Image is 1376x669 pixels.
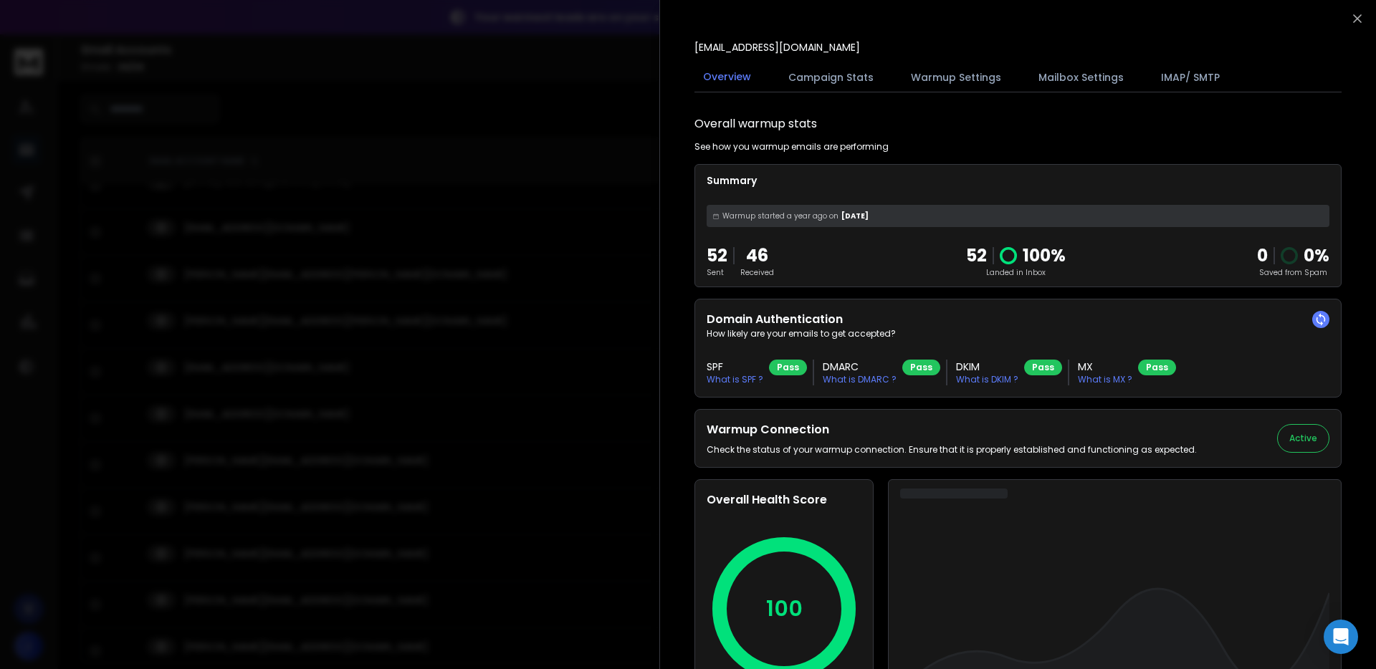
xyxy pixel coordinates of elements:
p: Received [740,267,774,278]
p: Check the status of your warmup connection. Ensure that it is properly established and functionin... [707,444,1197,456]
p: [EMAIL_ADDRESS][DOMAIN_NAME] [694,40,860,54]
button: IMAP/ SMTP [1152,62,1228,93]
p: 46 [740,244,774,267]
div: [DATE] [707,205,1329,227]
p: 0 % [1304,244,1329,267]
h3: SPF [707,360,763,374]
p: 100 % [1023,244,1066,267]
h2: Domain Authentication [707,311,1329,328]
p: 52 [966,244,987,267]
p: 100 [766,596,803,622]
p: Sent [707,267,727,278]
p: What is DMARC ? [823,374,897,385]
p: See how you warmup emails are performing [694,141,889,153]
p: Saved from Spam [1257,267,1329,278]
div: Pass [1138,360,1176,375]
p: Summary [707,173,1329,188]
strong: 0 [1257,244,1268,267]
p: Landed in Inbox [966,267,1066,278]
h2: Overall Health Score [707,491,861,509]
p: 52 [707,244,727,267]
span: Warmup started a year ago on [722,211,838,221]
h2: Warmup Connection [707,421,1197,438]
p: What is MX ? [1078,374,1132,385]
div: Pass [769,360,807,375]
button: Mailbox Settings [1030,62,1132,93]
button: Warmup Settings [902,62,1010,93]
div: Pass [1024,360,1062,375]
h3: MX [1078,360,1132,374]
button: Overview [694,61,760,94]
h1: Overall warmup stats [694,115,817,133]
div: Pass [902,360,940,375]
h3: DKIM [956,360,1018,374]
div: Open Intercom Messenger [1324,620,1358,654]
button: Campaign Stats [780,62,882,93]
p: How likely are your emails to get accepted? [707,328,1329,340]
button: Active [1277,424,1329,453]
p: What is SPF ? [707,374,763,385]
h3: DMARC [823,360,897,374]
p: What is DKIM ? [956,374,1018,385]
